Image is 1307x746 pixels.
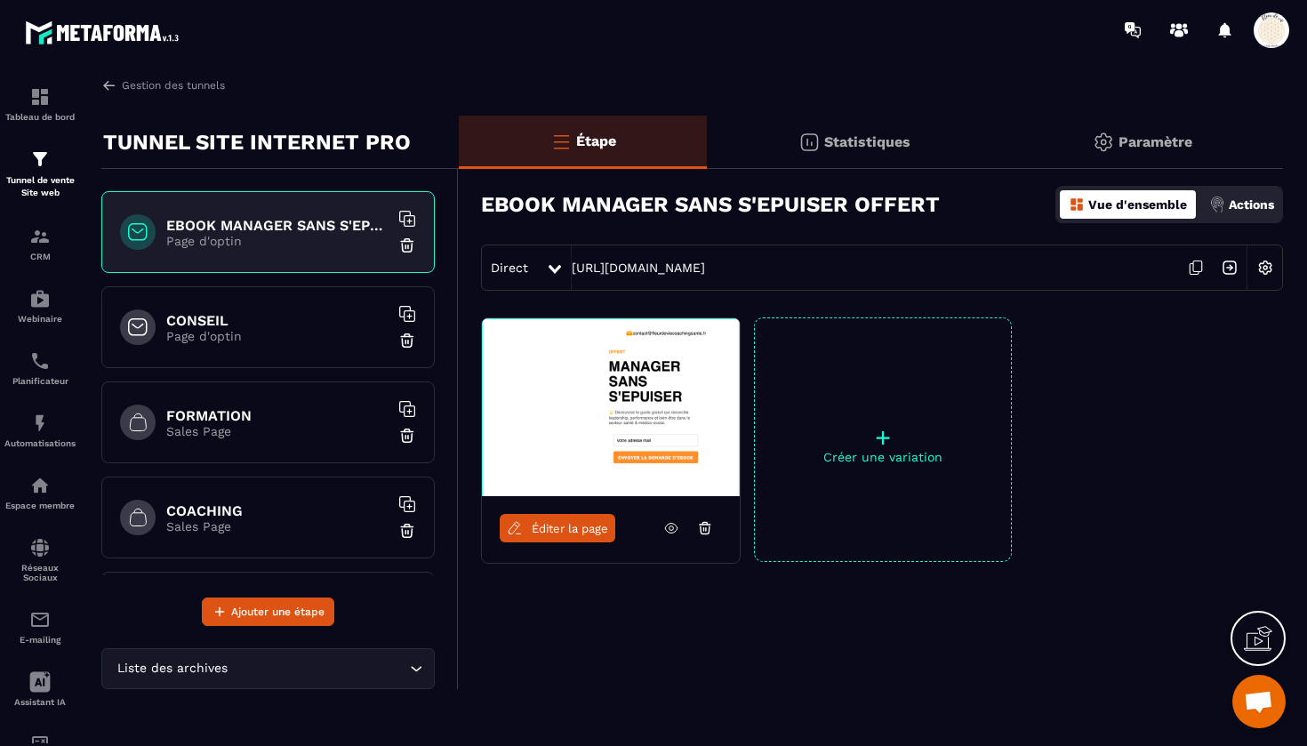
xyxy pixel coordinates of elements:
img: automations [29,475,51,496]
p: E-mailing [4,635,76,645]
p: Assistant IA [4,697,76,707]
a: [URL][DOMAIN_NAME] [572,261,705,275]
img: arrow [101,77,117,93]
p: Page d'optin [166,234,389,248]
img: bars-o.4a397970.svg [550,131,572,152]
p: Actions [1229,197,1274,212]
a: automationsautomationsWebinaire [4,275,76,337]
img: trash [398,522,416,540]
span: Ajouter une étape [231,603,325,621]
a: formationformationTableau de bord [4,73,76,135]
p: Sales Page [166,519,389,533]
a: schedulerschedulerPlanificateur [4,337,76,399]
p: Planificateur [4,376,76,386]
button: Ajouter une étape [202,598,334,626]
p: Sales Page [166,424,389,438]
h6: CONSEIL [166,312,389,329]
a: emailemailE-mailing [4,596,76,658]
a: formationformationTunnel de vente Site web [4,135,76,213]
img: social-network [29,537,51,558]
img: scheduler [29,350,51,372]
p: Automatisations [4,438,76,448]
img: automations [29,288,51,309]
img: dashboard-orange.40269519.svg [1069,197,1085,213]
p: Réseaux Sociaux [4,563,76,582]
p: Tunnel de vente Site web [4,174,76,199]
p: Vue d'ensemble [1088,197,1187,212]
img: formation [29,226,51,247]
input: Search for option [231,659,405,678]
p: CRM [4,252,76,261]
a: social-networksocial-networkRéseaux Sociaux [4,524,76,596]
div: Ouvrir le chat [1232,675,1286,728]
img: actions.d6e523a2.png [1209,197,1225,213]
img: formation [29,148,51,170]
img: setting-w.858f3a88.svg [1248,251,1282,285]
p: + [755,425,1011,450]
p: Webinaire [4,314,76,324]
a: Gestion des tunnels [101,77,225,93]
p: Espace membre [4,501,76,510]
h6: EBOOK MANAGER SANS S'EPUISER OFFERT [166,217,389,234]
img: stats.20deebd0.svg [798,132,820,153]
a: automationsautomationsAutomatisations [4,399,76,461]
span: Liste des archives [113,659,231,678]
div: Search for option [101,648,435,689]
img: arrow-next.bcc2205e.svg [1213,251,1247,285]
p: Page d'optin [166,329,389,343]
p: Statistiques [824,133,910,150]
h6: COACHING [166,502,389,519]
a: Éditer la page [500,514,615,542]
p: Étape [576,132,616,149]
img: trash [398,237,416,254]
img: setting-gr.5f69749f.svg [1093,132,1114,153]
p: Paramètre [1119,133,1192,150]
h6: FORMATION [166,407,389,424]
img: logo [25,16,185,49]
a: formationformationCRM [4,213,76,275]
p: Créer une variation [755,450,1011,464]
span: Direct [491,261,528,275]
img: trash [398,332,416,349]
img: email [29,609,51,630]
img: trash [398,427,416,445]
img: image [482,318,740,496]
a: Assistant IA [4,658,76,720]
img: automations [29,413,51,434]
h3: EBOOK MANAGER SANS S'EPUISER OFFERT [481,192,940,217]
img: formation [29,86,51,108]
a: automationsautomationsEspace membre [4,461,76,524]
p: TUNNEL SITE INTERNET PRO [103,124,411,160]
span: Éditer la page [532,522,608,535]
p: Tableau de bord [4,112,76,122]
